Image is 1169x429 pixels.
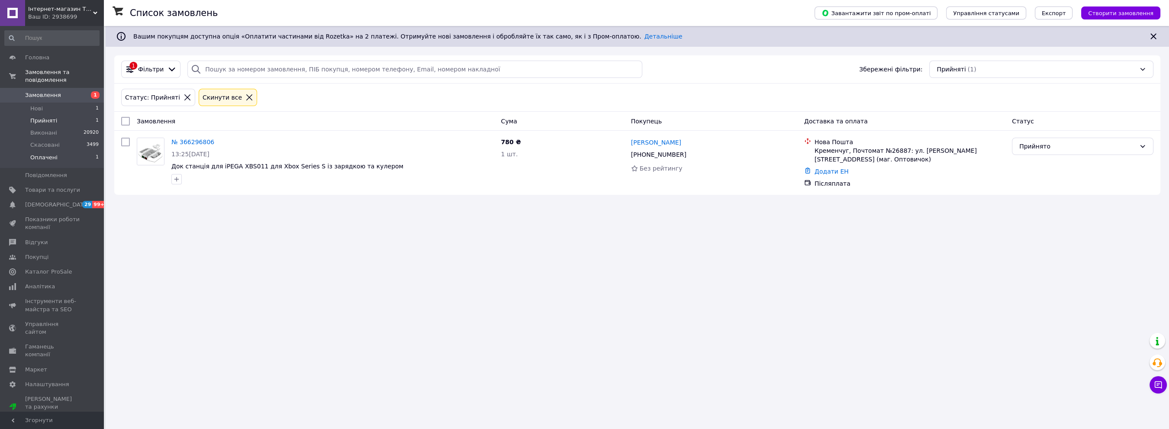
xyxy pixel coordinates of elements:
span: Головна [25,54,49,61]
span: 1 [96,117,99,125]
span: Товари та послуги [25,186,80,194]
span: Виконані [30,129,57,137]
span: Відгуки [25,239,48,246]
span: Скасовані [30,141,60,149]
span: Налаштування [25,381,69,388]
div: Ваш ID: 2938699 [28,13,104,21]
span: 20920 [84,129,99,137]
span: Аналітика [25,283,55,290]
span: Інструменти веб-майстра та SEO [25,297,80,313]
span: 3499 [87,141,99,149]
span: Маркет [25,366,47,374]
a: Створити замовлення [1072,9,1160,16]
span: [PERSON_NAME] та рахунки [25,395,80,419]
span: Оплачені [30,154,58,161]
span: 780 ₴ [501,139,521,145]
input: Пошук [4,30,100,46]
img: Фото товару [137,138,164,165]
a: Док станція для iPEGA XBS011 для Xbox Series S із зарядкою та кулером [171,163,403,170]
span: Покупець [631,118,662,125]
a: Додати ЕН [815,168,849,175]
span: Створити замовлення [1088,10,1153,16]
div: Нова Пошта [815,138,1005,146]
span: Завантажити звіт по пром-оплаті [821,9,931,17]
span: [PHONE_NUMBER] [631,151,686,158]
span: 13:25[DATE] [171,151,209,158]
div: Прийнято [1019,142,1136,151]
span: Каталог ProSale [25,268,72,276]
span: Експорт [1042,10,1066,16]
div: Післяплата [815,179,1005,188]
button: Створити замовлення [1081,6,1160,19]
span: Управління статусами [953,10,1019,16]
span: 1 [96,105,99,113]
span: Збережені фільтри: [859,65,922,74]
span: Управління сайтом [25,320,80,336]
div: Prom мікс 1 000 [25,411,80,419]
a: Детальніше [644,33,683,40]
span: Вашим покупцям доступна опція «Оплатити частинами від Rozetka» на 2 платежі. Отримуйте нові замов... [133,33,682,40]
button: Завантажити звіт по пром-оплаті [815,6,937,19]
span: Без рейтингу [640,165,683,172]
div: Статус: Прийняті [123,93,182,102]
span: Cума [501,118,517,125]
span: 29 [82,201,92,208]
button: Експорт [1035,6,1073,19]
span: (1) [968,66,976,73]
span: Показники роботи компанії [25,216,80,231]
span: Статус [1012,118,1034,125]
span: 1 [91,91,100,99]
span: Гаманець компанії [25,343,80,358]
span: Доставка та оплата [804,118,868,125]
span: 99+ [92,201,106,208]
div: Кременчуг, Почтомат №26887: ул. [PERSON_NAME][STREET_ADDRESS] (маг. Оптовичок) [815,146,1005,164]
span: Прийняті [937,65,966,74]
input: Пошук за номером замовлення, ПІБ покупця, номером телефону, Email, номером накладної [187,61,642,78]
span: Фільтри [138,65,164,74]
span: Нові [30,105,43,113]
span: Замовлення [137,118,175,125]
span: 1 шт. [501,151,518,158]
div: Cкинути все [201,93,244,102]
span: 1 [96,154,99,161]
a: № 366296806 [171,139,214,145]
span: [DEMOGRAPHIC_DATA] [25,201,89,209]
span: Замовлення [25,91,61,99]
span: Повідомлення [25,171,67,179]
span: Інтернет-магазин Технорай [28,5,93,13]
a: [PERSON_NAME] [631,138,681,147]
button: Чат з покупцем [1150,376,1167,394]
span: Замовлення та повідомлення [25,68,104,84]
span: Покупці [25,253,48,261]
button: Управління статусами [946,6,1026,19]
span: Прийняті [30,117,57,125]
h1: Список замовлень [130,8,218,18]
